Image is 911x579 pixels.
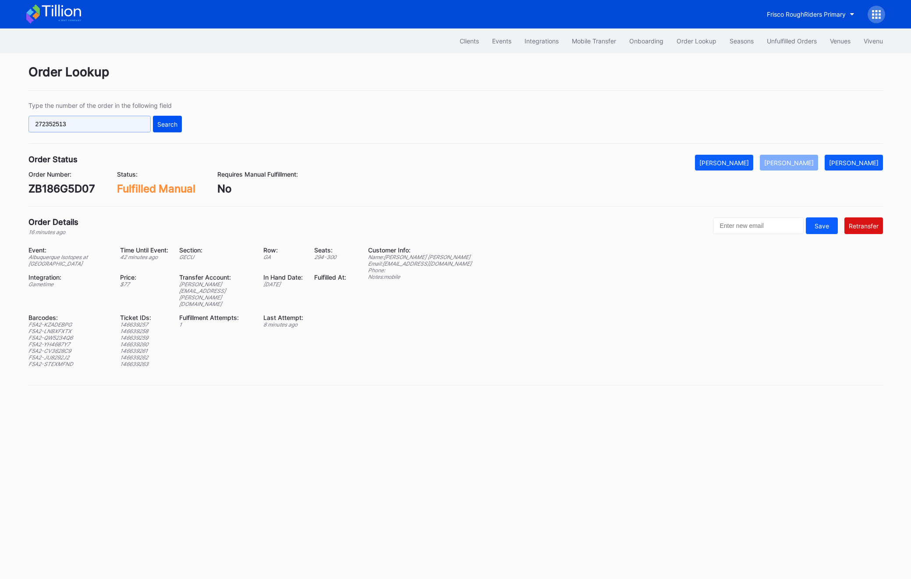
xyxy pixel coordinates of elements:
div: Vivenu [864,37,883,45]
div: 146639261 [120,348,168,354]
div: 42 minutes ago [120,254,168,260]
div: Albuquerque Isotopes at [GEOGRAPHIC_DATA] [28,254,109,267]
div: F5A2-KZADEBPG [28,321,109,328]
button: [PERSON_NAME] [825,155,883,171]
div: Fulfilled Manual [117,182,195,195]
button: Vivenu [857,33,890,49]
input: GT59662 [28,116,151,132]
div: F5A2-QW5234Q6 [28,334,109,341]
div: Name: [PERSON_NAME] [PERSON_NAME] [368,254,471,260]
button: Search [153,116,182,132]
div: Frisco RoughRiders Primary [767,11,846,18]
div: [PERSON_NAME] [764,159,814,167]
button: Mobile Transfer [565,33,623,49]
div: Phone: [368,267,471,274]
div: Integration: [28,274,109,281]
div: 294 - 300 [314,254,346,260]
div: 146639257 [120,321,168,328]
div: Ticket IDs: [120,314,168,321]
div: Event: [28,246,109,254]
div: GECU [179,254,252,260]
div: In Hand Date: [263,274,303,281]
div: 146639262 [120,354,168,361]
button: Order Lookup [670,33,723,49]
div: [DATE] [263,281,303,288]
div: Section: [179,246,252,254]
div: Seasons [730,37,754,45]
div: Clients [460,37,479,45]
div: Order Number: [28,171,95,178]
div: 146639260 [120,341,168,348]
div: Customer Info: [368,246,471,254]
button: Events [486,33,518,49]
div: Seats: [314,246,346,254]
div: [PERSON_NAME][EMAIL_ADDRESS][PERSON_NAME][DOMAIN_NAME] [179,281,252,307]
div: Onboarding [629,37,663,45]
div: Fulfilled At: [314,274,346,281]
div: Last Attempt: [263,314,303,321]
div: 146639258 [120,328,168,334]
div: Search [157,121,177,128]
div: Transfer Account: [179,274,252,281]
div: [PERSON_NAME] [699,159,749,167]
div: Retransfer [849,222,879,230]
div: Status: [117,171,195,178]
div: [PERSON_NAME] [829,159,879,167]
div: 8 minutes ago [263,321,303,328]
div: 146639263 [120,361,168,367]
button: [PERSON_NAME] [760,155,818,171]
div: 1 [179,321,252,328]
div: Unfulfilled Orders [767,37,817,45]
div: Mobile Transfer [572,37,616,45]
div: Type the number of the order in the following field [28,102,182,109]
div: F5A2-JU8292J2 [28,354,109,361]
div: F5A2-STEXMFND [28,361,109,367]
div: Events [492,37,511,45]
div: 146639259 [120,334,168,341]
button: Clients [453,33,486,49]
div: Order Status [28,155,78,164]
div: Requires Manual Fulfillment: [217,171,298,178]
div: F5A2-LNBXFXTX [28,328,109,334]
div: Save [815,222,829,230]
div: Barcodes: [28,314,109,321]
div: Venues [830,37,851,45]
div: Integrations [525,37,559,45]
div: Gametime [28,281,109,288]
button: Seasons [723,33,760,49]
div: Order Lookup [28,64,883,91]
div: Order Details [28,217,78,227]
button: Onboarding [623,33,670,49]
input: Enter new email [713,217,804,234]
div: Time Until Event: [120,246,168,254]
button: [PERSON_NAME] [695,155,753,171]
button: Unfulfilled Orders [760,33,823,49]
button: Frisco RoughRiders Primary [760,6,861,22]
div: F5A2-YH4687Y7 [28,341,109,348]
button: Venues [823,33,857,49]
div: Price: [120,274,168,281]
button: Integrations [518,33,565,49]
div: No [217,182,298,195]
div: Fulfillment Attempts: [179,314,252,321]
div: Notes: mobile [368,274,471,280]
div: F5A2-CV3628C9 [28,348,109,354]
div: 16 minutes ago [28,229,78,235]
div: GA [263,254,303,260]
button: Retransfer [844,217,883,234]
div: ZB186G5D07 [28,182,95,195]
div: Email: [EMAIL_ADDRESS][DOMAIN_NAME] [368,260,471,267]
div: Order Lookup [677,37,716,45]
div: Row: [263,246,303,254]
div: $ 77 [120,281,168,288]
